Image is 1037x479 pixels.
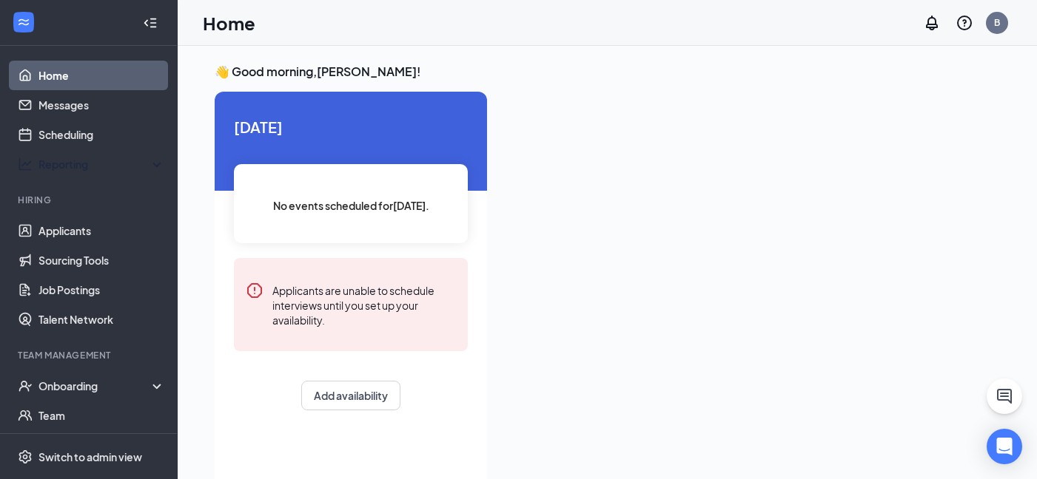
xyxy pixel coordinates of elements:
[38,305,165,334] a: Talent Network
[234,115,468,138] span: [DATE]
[38,216,165,245] a: Applicants
[18,378,33,393] svg: UserCheck
[994,16,1000,29] div: B
[996,387,1013,405] svg: ChatActive
[18,349,162,361] div: Team Management
[246,282,264,299] svg: Error
[143,16,158,30] svg: Collapse
[273,197,429,214] span: No events scheduled for [DATE] .
[987,378,1022,414] button: ChatActive
[16,15,31,30] svg: WorkstreamLogo
[272,282,456,327] div: Applicants are unable to schedule interviews until you set up your availability.
[38,275,165,305] a: Job Postings
[38,61,165,90] a: Home
[215,64,1000,80] h3: 👋 Good morning, [PERSON_NAME] !
[956,14,973,32] svg: QuestionInfo
[38,430,165,460] a: DocumentsCrown
[38,401,165,430] a: Team
[38,245,165,275] a: Sourcing Tools
[38,449,142,464] div: Switch to admin view
[38,378,152,393] div: Onboarding
[38,90,165,120] a: Messages
[987,429,1022,464] div: Open Intercom Messenger
[301,381,400,410] button: Add availability
[38,120,165,149] a: Scheduling
[18,449,33,464] svg: Settings
[18,157,33,171] svg: Analysis
[203,10,255,35] h1: Home
[18,194,162,206] div: Hiring
[923,14,941,32] svg: Notifications
[38,157,166,171] div: Reporting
